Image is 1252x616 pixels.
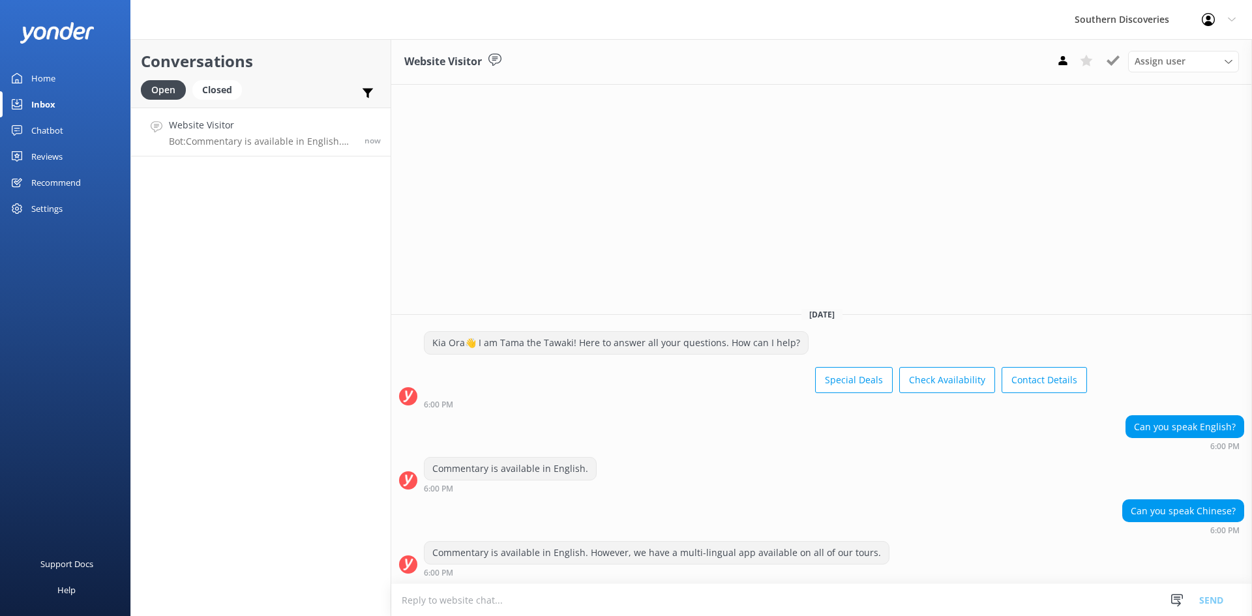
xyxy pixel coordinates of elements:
div: Closed [192,80,242,100]
h2: Conversations [141,49,381,74]
div: Sep 12 2025 06:00pm (UTC +12:00) Pacific/Auckland [424,484,597,493]
div: Assign User [1128,51,1239,72]
div: Inbox [31,91,55,117]
div: Reviews [31,143,63,169]
div: Sep 12 2025 06:00pm (UTC +12:00) Pacific/Auckland [1125,441,1244,450]
div: Help [57,577,76,603]
span: [DATE] [801,309,842,320]
span: Assign user [1135,54,1185,68]
h3: Website Visitor [404,53,482,70]
span: Sep 12 2025 06:00pm (UTC +12:00) Pacific/Auckland [365,135,381,146]
div: Commentary is available in English. However, we have a multi-lingual app available on all of our ... [425,542,889,564]
button: Contact Details [1002,367,1087,393]
div: Home [31,65,55,91]
div: Can you speak English? [1126,416,1244,438]
div: Commentary is available in English. [425,458,596,480]
img: yonder-white-logo.png [20,22,95,44]
div: Sep 12 2025 06:00pm (UTC +12:00) Pacific/Auckland [424,568,889,577]
strong: 6:00 PM [424,569,453,577]
div: Sep 12 2025 06:00pm (UTC +12:00) Pacific/Auckland [424,400,1087,409]
div: Kia Ora👋 I am Tama the Tawaki! Here to answer all your questions. How can I help? [425,332,808,354]
strong: 6:00 PM [424,401,453,409]
div: Settings [31,196,63,222]
button: Check Availability [899,367,995,393]
h4: Website Visitor [169,118,355,132]
div: Sep 12 2025 06:00pm (UTC +12:00) Pacific/Auckland [1122,525,1244,535]
a: Closed [192,82,248,96]
strong: 6:00 PM [1210,527,1240,535]
div: Can you speak Chinese? [1123,500,1244,522]
div: Recommend [31,169,81,196]
div: Support Docs [40,551,93,577]
a: Open [141,82,192,96]
p: Bot: Commentary is available in English. However, we have a multi-lingual app available on all of... [169,136,355,147]
div: Chatbot [31,117,63,143]
strong: 6:00 PM [424,485,453,493]
div: Open [141,80,186,100]
strong: 6:00 PM [1210,443,1240,450]
a: Website VisitorBot:Commentary is available in English. However, we have a multi-lingual app avail... [131,108,391,156]
button: Special Deals [815,367,893,393]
